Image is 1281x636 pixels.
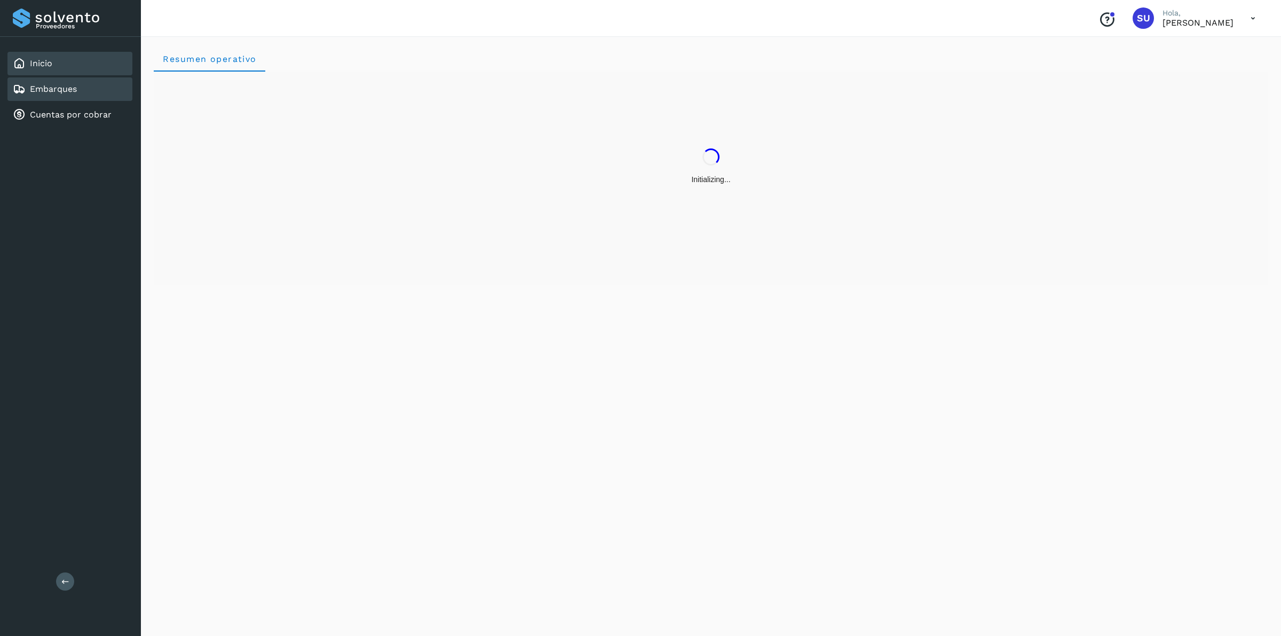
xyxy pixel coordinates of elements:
[7,103,132,127] div: Cuentas por cobrar
[30,84,77,94] a: Embarques
[36,22,128,30] p: Proveedores
[162,54,257,64] span: Resumen operativo
[1163,9,1233,18] p: Hola,
[30,58,52,68] a: Inicio
[7,52,132,75] div: Inicio
[30,109,112,120] a: Cuentas por cobrar
[7,77,132,101] div: Embarques
[1163,18,1233,28] p: Sayra Ugalde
